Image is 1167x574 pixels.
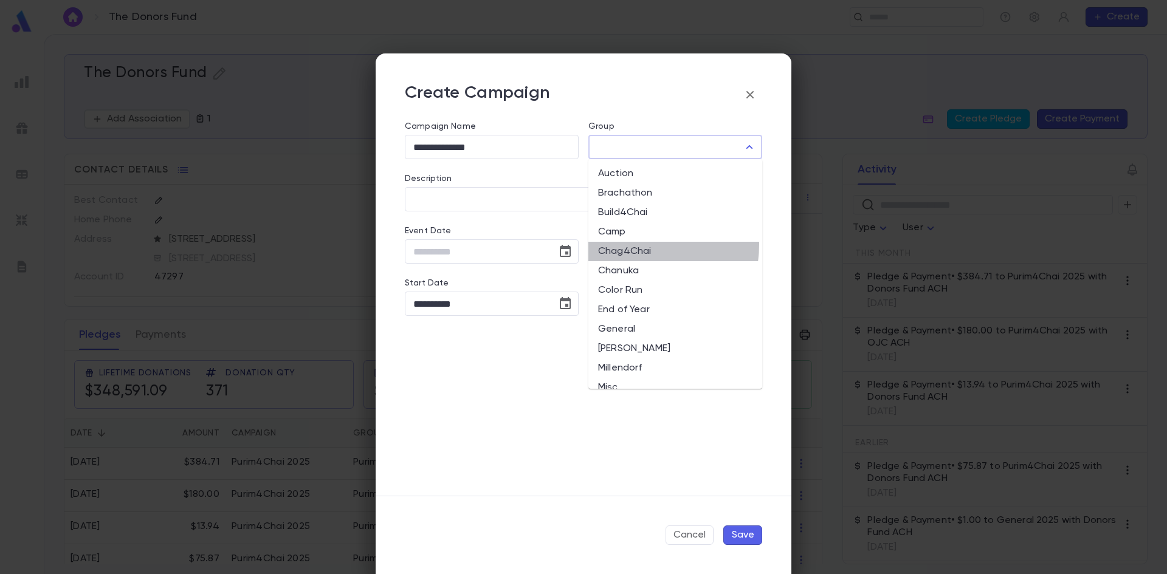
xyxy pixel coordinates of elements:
[741,138,758,155] button: Close
[588,319,762,339] li: General
[723,525,762,545] button: Save
[588,339,762,358] li: [PERSON_NAME]
[588,242,762,261] li: Chag4Chai
[666,525,714,545] button: Cancel
[405,278,579,288] label: Start Date
[588,261,762,281] li: Chanuka
[588,222,762,242] li: Camp
[405,83,549,107] p: Create Campaign
[405,121,476,131] label: Campaign Name
[553,239,577,264] button: Choose date
[588,378,762,397] li: Misc
[588,164,762,183] li: Auction
[588,281,762,300] li: Color Run
[588,183,762,203] li: Brachathon
[588,358,762,378] li: Millendorf
[553,292,577,316] button: Choose date, selected date is Sep 30, 2025
[588,121,614,131] label: Group
[405,226,579,236] label: Event Date
[405,174,452,183] label: Description
[588,300,762,319] li: End of Year
[588,203,762,222] li: Build4Chai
